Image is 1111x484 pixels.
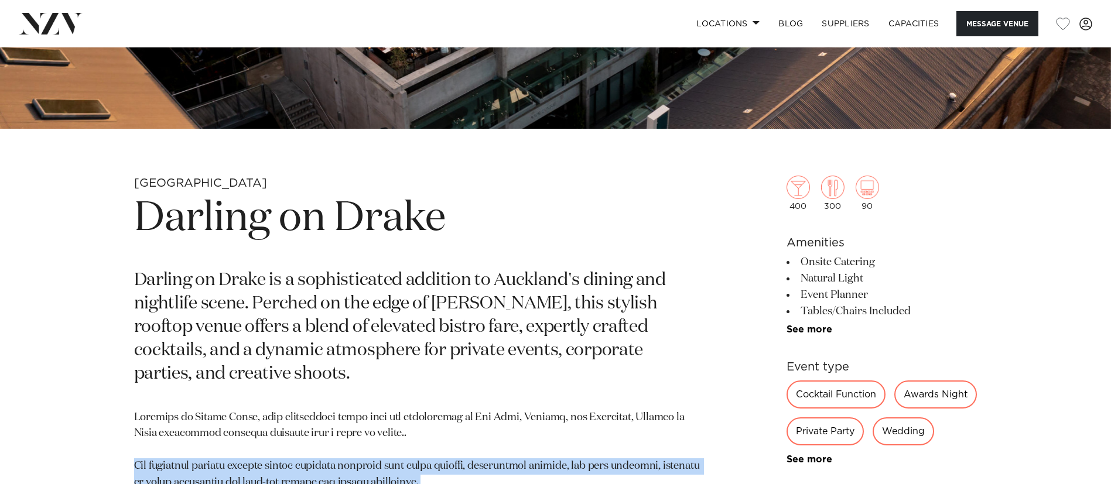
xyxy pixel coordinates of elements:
img: nzv-logo.png [19,13,83,34]
div: 300 [821,176,845,211]
div: Awards Night [894,380,977,409]
div: Cocktail Function [787,380,886,409]
a: Locations [687,11,769,36]
li: Onsite Catering [787,254,977,270]
img: dining.png [821,176,845,199]
div: Wedding [873,417,934,445]
small: [GEOGRAPHIC_DATA] [134,177,267,189]
li: Tables/Chairs Included [787,303,977,320]
a: BLOG [769,11,812,36]
li: Natural Light [787,270,977,287]
h6: Event type [787,358,977,376]
p: Darling on Drake is a sophisticated addition to Auckland's dining and nightlife scene. Perched on... [134,269,703,386]
a: Capacities [879,11,949,36]
button: Message Venue [956,11,1038,36]
h1: Darling on Drake [134,192,703,246]
a: SUPPLIERS [812,11,878,36]
li: Event Planner [787,287,977,303]
h6: Amenities [787,234,977,252]
div: 400 [787,176,810,211]
img: theatre.png [856,176,879,199]
div: Private Party [787,417,864,445]
div: 90 [856,176,879,211]
img: cocktail.png [787,176,810,199]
